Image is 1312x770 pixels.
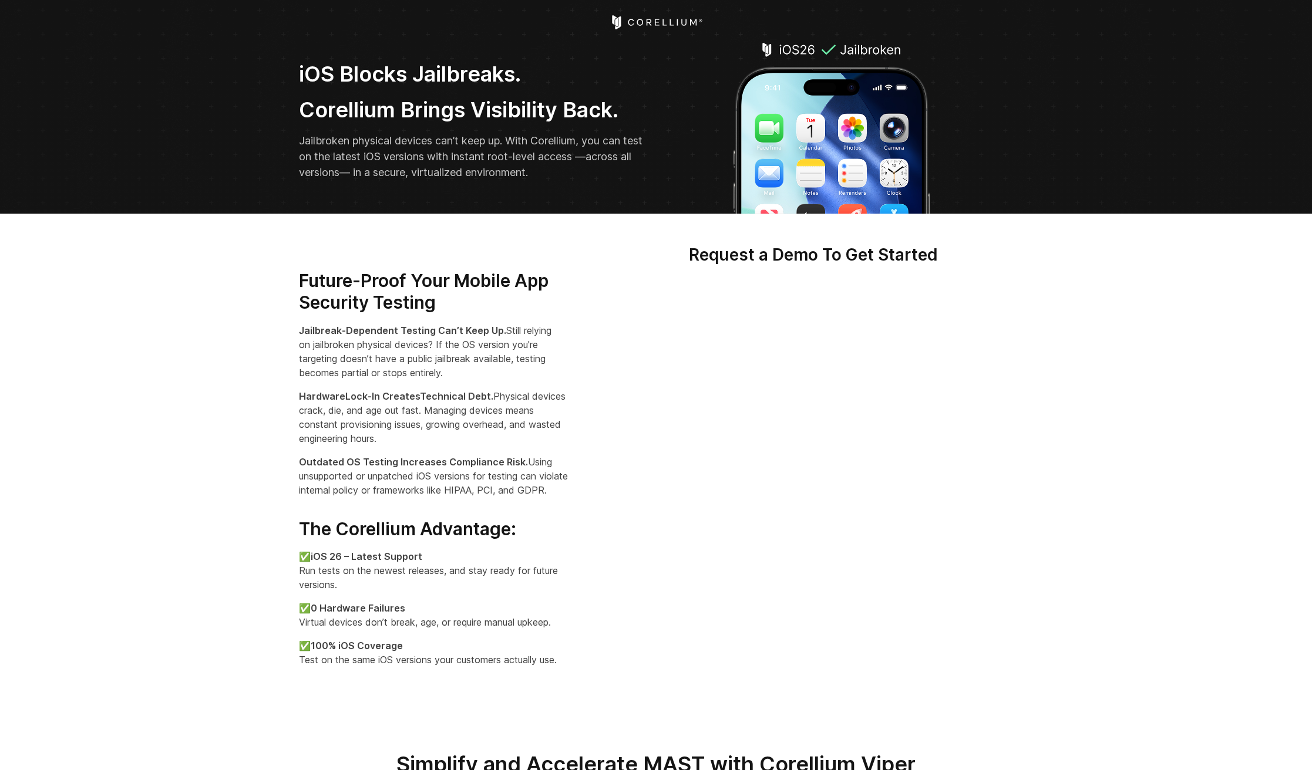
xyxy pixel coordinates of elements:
[729,38,934,214] img: iOS 26 launch image_01_alpha_LR
[299,270,572,314] h3: Future-Proof Your Mobile App Security Testing
[311,551,422,562] strong: iOS 26 – Latest Support
[299,134,642,178] span: Jailbroken physical devices can’t keep up. With Corellium, you can test on the latest iOS version...
[299,390,493,402] strong: Hardware Technical Debt.
[299,325,551,379] span: Still relying on jailbroken physical devices? If the OS version you're targeting doesn’t have a p...
[299,456,568,496] span: Using unsupported or unpatched iOS versions for testing can violate internal policy or frameworks...
[299,61,521,87] strong: iOS Blocks Jailbreaks.
[299,518,516,539] strong: The Corellium Advantage:
[610,15,703,29] a: Corellium Home
[311,640,403,651] strong: 100% iOS Coverage
[345,390,420,402] span: Lock-In Creates
[299,389,572,445] p: Physical devices crack, die, and age out fast. Managing devices means constant provisioning issue...
[311,602,405,614] strong: 0 Hardware Failures
[689,245,938,265] strong: Request a Demo To Get Started
[299,639,572,667] p: ✅ Test on the same iOS versions your customers actually use.
[299,325,506,336] strong: Jailbreak-Dependent Testing Can’t Keep Up.
[299,601,572,629] p: ✅ Virtual devices don’t break, age, or require manual upkeep.
[299,549,572,592] p: ✅ Run tests on the newest releases, and stay ready for future versions.
[299,456,528,468] span: Outdated OS Testing Increases Compliance Risk.
[299,97,618,123] strong: Corellium Brings Visibility Back.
